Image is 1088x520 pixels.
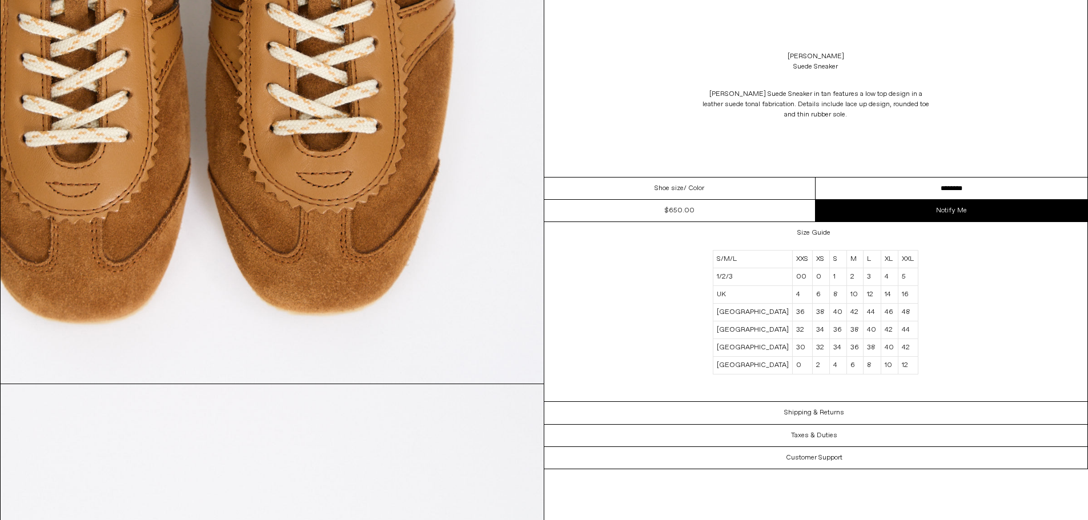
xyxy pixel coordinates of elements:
[847,268,864,285] td: 2
[864,338,881,356] td: 38
[898,268,918,285] td: 5
[881,268,898,285] td: 4
[864,356,881,374] td: 8
[829,250,846,268] td: S
[881,356,898,374] td: 10
[864,303,881,321] td: 44
[797,229,830,237] h3: Size Guide
[881,303,898,321] td: 46
[788,51,844,62] a: [PERSON_NAME]
[829,321,846,338] td: 36
[713,303,793,321] td: [GEOGRAPHIC_DATA]
[864,268,881,285] td: 3
[813,285,829,303] td: 6
[881,338,898,356] td: 40
[881,321,898,338] td: 42
[713,321,793,338] td: [GEOGRAPHIC_DATA]
[793,62,838,72] div: Suede Sneaker
[847,303,864,321] td: 42
[847,356,864,374] td: 6
[713,250,793,268] td: S/M/L
[813,250,829,268] td: XS
[684,183,704,194] span: / Color
[813,303,829,321] td: 38
[898,250,918,268] td: XXL
[713,338,793,356] td: [GEOGRAPHIC_DATA]
[793,268,813,285] td: 00
[847,321,864,338] td: 38
[864,321,881,338] td: 40
[713,356,793,374] td: [GEOGRAPHIC_DATA]
[847,338,864,356] td: 36
[655,183,684,194] span: Shoe size
[713,268,793,285] td: 1/2/3
[847,285,864,303] td: 10
[881,285,898,303] td: 14
[829,285,846,303] td: 8
[813,321,829,338] td: 34
[881,250,898,268] td: XL
[713,285,793,303] td: UK
[793,356,813,374] td: 0
[864,250,881,268] td: L
[829,356,846,374] td: 4
[793,338,813,356] td: 30
[791,432,837,440] h3: Taxes & Duties
[829,303,846,321] td: 40
[786,454,842,462] h3: Customer Support
[898,285,918,303] td: 16
[829,338,846,356] td: 34
[898,321,918,338] td: 44
[784,409,844,417] h3: Shipping & Returns
[813,338,829,356] td: 32
[701,83,930,126] p: [PERSON_NAME] Suede Sneaker in tan features a low top design in a leather suede tonal fabrication...
[898,338,918,356] td: 42
[813,268,829,285] td: 0
[898,356,918,374] td: 12
[793,303,813,321] td: 36
[665,206,694,215] span: $650.00
[829,268,846,285] td: 1
[813,356,829,374] td: 2
[847,250,864,268] td: M
[793,321,813,338] td: 32
[864,285,881,303] td: 12
[793,285,813,303] td: 4
[793,250,813,268] td: XXS
[816,200,1087,221] a: Notify Me
[898,303,918,321] td: 48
